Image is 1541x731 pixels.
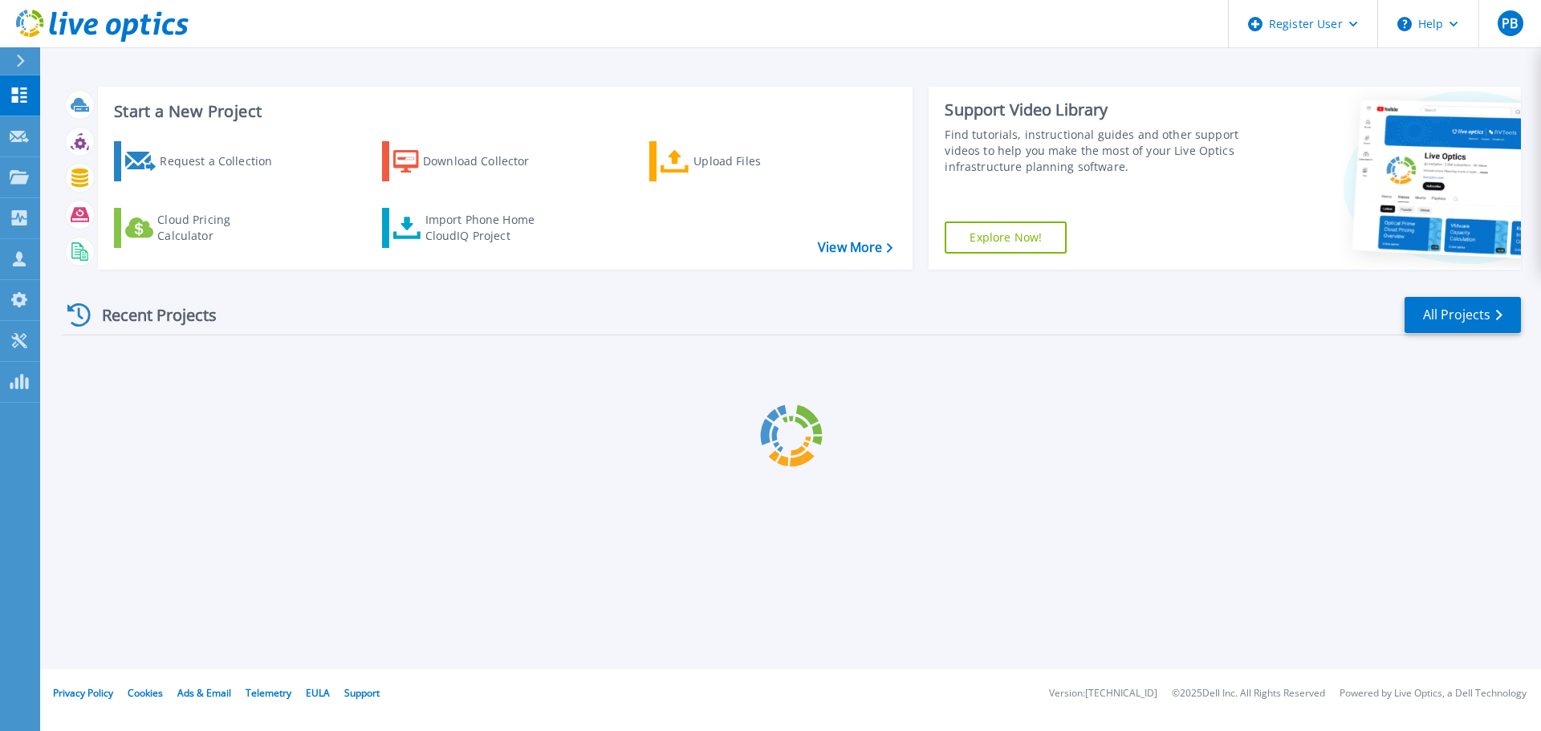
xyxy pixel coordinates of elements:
a: Cookies [128,686,163,700]
div: Download Collector [423,145,551,177]
a: Download Collector [382,141,561,181]
a: Upload Files [649,141,828,181]
a: Request a Collection [114,141,293,181]
h3: Start a New Project [114,103,892,120]
li: Powered by Live Optics, a Dell Technology [1340,688,1527,699]
a: EULA [306,686,330,700]
a: Explore Now! [945,221,1067,254]
div: Find tutorials, instructional guides and other support videos to help you make the most of your L... [945,127,1246,175]
a: Support [344,686,380,700]
div: Recent Projects [62,295,238,335]
a: Cloud Pricing Calculator [114,208,293,248]
div: Request a Collection [160,145,288,177]
li: Version: [TECHNICAL_ID] [1049,688,1157,699]
a: All Projects [1405,297,1521,333]
div: Upload Files [693,145,822,177]
div: Import Phone Home CloudIQ Project [425,212,551,244]
span: PB [1502,17,1518,30]
div: Cloud Pricing Calculator [157,212,286,244]
a: Ads & Email [177,686,231,700]
a: View More [818,240,892,255]
div: Support Video Library [945,99,1246,120]
a: Telemetry [246,686,291,700]
a: Privacy Policy [53,686,113,700]
li: © 2025 Dell Inc. All Rights Reserved [1172,688,1325,699]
